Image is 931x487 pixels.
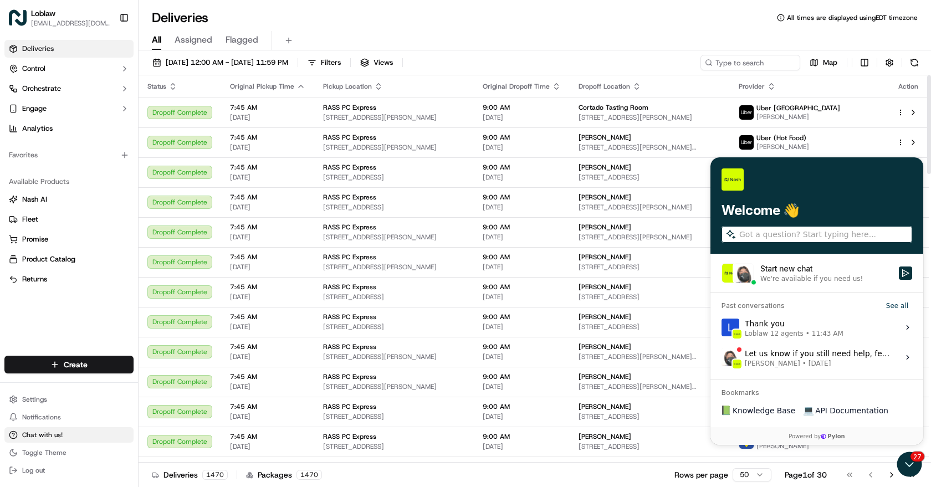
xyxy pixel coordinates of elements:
[579,432,631,441] span: [PERSON_NAME]
[9,254,129,264] a: Product Catalog
[579,352,721,361] span: [STREET_ADDRESS][PERSON_NAME][PERSON_NAME]
[4,230,134,248] button: Promise
[202,470,228,480] div: 1470
[756,104,840,112] span: Uber [GEOGRAPHIC_DATA]
[323,82,372,91] span: Pickup Location
[579,372,631,381] span: [PERSON_NAME]
[4,356,134,373] button: Create
[22,234,48,244] span: Promise
[323,113,465,122] span: [STREET_ADDRESS][PERSON_NAME]
[805,55,842,70] button: Map
[4,427,134,443] button: Chat with us!
[296,470,322,480] div: 1470
[579,103,648,112] span: Cortado Tasting Room
[230,412,305,421] span: [DATE]
[4,191,134,208] button: Nash AI
[22,44,54,54] span: Deliveries
[175,33,212,47] span: Assigned
[323,203,465,212] span: [STREET_ADDRESS]
[166,58,288,68] span: [DATE] 12:00 AM - [DATE] 11:59 PM
[323,293,465,301] span: [STREET_ADDRESS]
[323,253,376,262] span: RASS PC Express
[579,402,631,411] span: [PERSON_NAME]
[22,430,63,439] span: Chat with us!
[323,412,465,421] span: [STREET_ADDRESS]
[739,135,754,150] img: uber-new-logo.jpeg
[64,359,88,370] span: Create
[230,103,305,112] span: 7:45 AM
[323,382,465,391] span: [STREET_ADDRESS][PERSON_NAME]
[739,105,754,120] img: uber-new-logo.jpeg
[483,322,561,331] span: [DATE]
[147,82,166,91] span: Status
[323,402,376,411] span: RASS PC Express
[674,469,728,480] p: Rows per page
[22,214,38,224] span: Fleet
[579,382,721,391] span: [STREET_ADDRESS][PERSON_NAME][PERSON_NAME]
[230,163,305,172] span: 7:45 AM
[483,82,550,91] span: Original Dropoff Time
[323,283,376,291] span: RASS PC Express
[230,263,305,271] span: [DATE]
[483,442,561,451] span: [DATE]
[483,163,561,172] span: 9:00 AM
[896,450,925,480] iframe: Open customer support
[4,40,134,58] a: Deliveries
[739,82,765,91] span: Provider
[579,253,631,262] span: [PERSON_NAME]
[4,211,134,228] button: Fleet
[483,173,561,182] span: [DATE]
[579,312,631,321] span: [PERSON_NAME]
[9,234,129,244] a: Promise
[4,270,134,288] button: Returns
[4,146,134,164] div: Favorites
[9,9,27,27] img: Loblaw
[4,4,115,31] button: LoblawLoblaw[EMAIL_ADDRESS][DOMAIN_NAME]
[22,104,47,114] span: Engage
[321,58,341,68] span: Filters
[323,163,376,172] span: RASS PC Express
[246,469,322,480] div: Packages
[323,352,465,361] span: [STREET_ADDRESS][PERSON_NAME]
[22,64,45,74] span: Control
[152,469,228,480] div: Deliveries
[152,9,208,27] h1: Deliveries
[323,432,376,441] span: RASS PC Express
[785,469,827,480] div: Page 1 of 30
[4,463,134,478] button: Log out
[4,409,134,425] button: Notifications
[323,193,376,202] span: RASS PC Express
[230,143,305,152] span: [DATE]
[483,223,561,232] span: 9:00 AM
[374,58,393,68] span: Views
[230,322,305,331] span: [DATE]
[483,263,561,271] span: [DATE]
[230,223,305,232] span: 7:45 AM
[483,342,561,351] span: 9:00 AM
[323,372,376,381] span: RASS PC Express
[31,8,55,19] button: Loblaw
[483,402,561,411] span: 9:00 AM
[9,274,129,284] a: Returns
[31,19,110,28] button: [EMAIL_ADDRESS][DOMAIN_NAME]
[323,442,465,451] span: [STREET_ADDRESS]
[710,157,923,445] iframe: Customer support window
[823,58,837,68] span: Map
